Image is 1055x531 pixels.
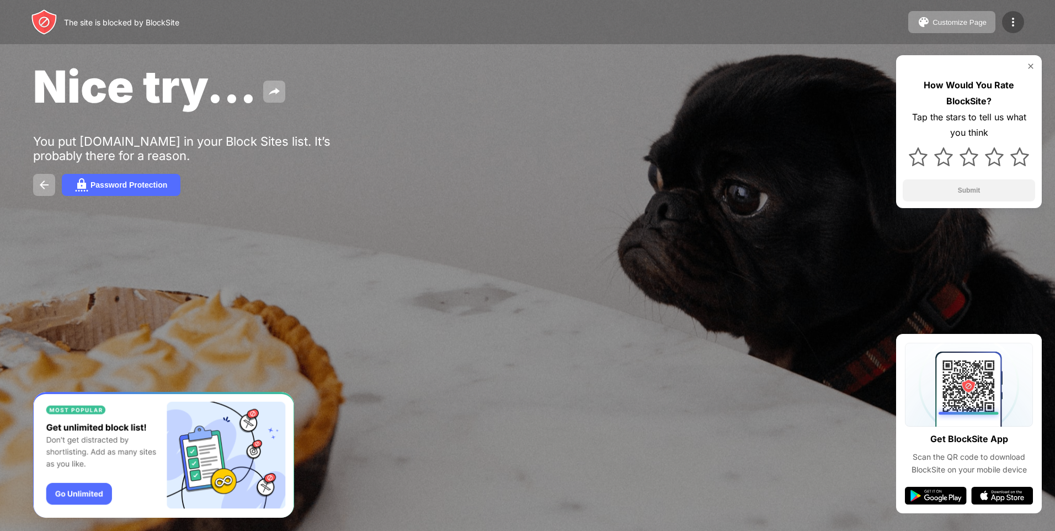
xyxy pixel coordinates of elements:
img: star.svg [1010,147,1029,166]
img: header-logo.svg [31,9,57,35]
button: Submit [903,179,1035,201]
img: rate-us-close.svg [1026,62,1035,71]
img: star.svg [960,147,978,166]
img: star.svg [985,147,1004,166]
span: Nice try... [33,60,257,113]
img: app-store.svg [971,487,1033,505]
img: star.svg [934,147,953,166]
button: Customize Page [908,11,995,33]
img: pallet.svg [917,15,930,29]
div: You put [DOMAIN_NAME] in your Block Sites list. It’s probably there for a reason. [33,134,374,163]
img: google-play.svg [905,487,967,505]
div: The site is blocked by BlockSite [64,18,179,27]
div: How Would You Rate BlockSite? [903,77,1035,109]
img: star.svg [909,147,928,166]
div: Password Protection [90,180,167,189]
div: Tap the stars to tell us what you think [903,109,1035,141]
img: back.svg [38,178,51,192]
img: qrcode.svg [905,343,1033,427]
div: Scan the QR code to download BlockSite on your mobile device [905,451,1033,476]
img: password.svg [75,178,88,192]
div: Get BlockSite App [930,431,1008,447]
img: menu-icon.svg [1006,15,1020,29]
iframe: Banner [33,392,294,518]
button: Password Protection [62,174,180,196]
div: Customize Page [933,18,987,26]
img: share.svg [268,85,281,98]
